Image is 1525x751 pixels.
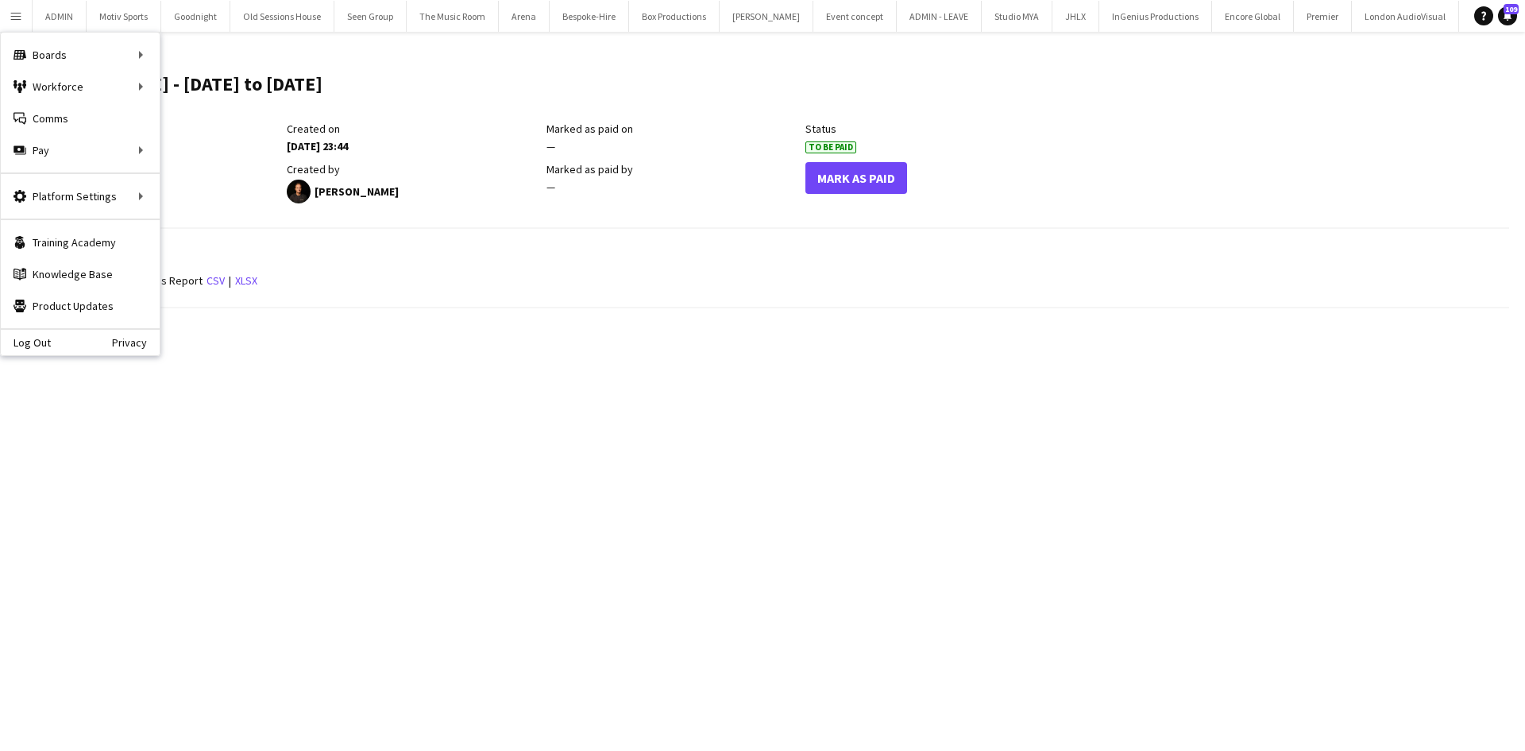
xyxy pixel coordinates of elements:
button: JHLX [1052,1,1099,32]
button: [PERSON_NAME] [720,1,813,32]
button: The Music Room [407,1,499,32]
span: 109 [1504,4,1519,14]
div: Status [805,122,1056,136]
div: Marked as paid on [546,122,797,136]
a: csv [207,273,225,288]
button: Premier [1294,1,1352,32]
button: Old Sessions House [230,1,334,32]
button: Mark As Paid [805,162,907,194]
div: | [28,271,1509,291]
button: Seen Group [334,1,407,32]
button: Bespoke-Hire [550,1,629,32]
a: Privacy [112,336,160,349]
div: Platform Settings [1,180,160,212]
button: ADMIN [33,1,87,32]
span: — [546,180,555,194]
div: Created by [287,162,538,176]
button: London AudioVisual [1352,1,1459,32]
button: Event concept [813,1,897,32]
h3: Reports [28,245,1509,259]
div: Created on [287,122,538,136]
button: Encore Global [1212,1,1294,32]
button: ADMIN - LEAVE [897,1,982,32]
h1: [PERSON_NAME] - [DATE] to [DATE] [28,72,322,96]
div: [PERSON_NAME] [287,180,538,203]
button: Studio MYA [982,1,1052,32]
button: InGenius Productions [1099,1,1212,32]
a: Knowledge Base [1,258,160,290]
div: Marked as paid by [546,162,797,176]
div: [DATE] 23:44 [287,139,538,153]
span: — [546,139,555,153]
button: Box Productions [629,1,720,32]
button: Motiv Sports [87,1,161,32]
a: Comms [1,103,160,134]
a: Log Out [1,336,51,349]
button: Goodnight [161,1,230,32]
a: xlsx [235,273,257,288]
span: To Be Paid [805,141,856,153]
a: 109 [1498,6,1517,25]
a: Training Academy [1,226,160,258]
div: Boards [1,39,160,71]
a: Product Updates [1,290,160,322]
button: Arena [499,1,550,32]
div: Pay [1,134,160,166]
div: Workforce [1,71,160,103]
